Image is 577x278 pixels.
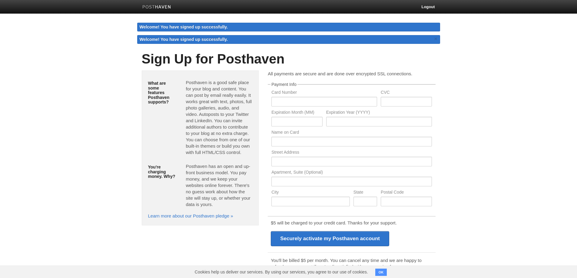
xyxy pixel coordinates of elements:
label: Street Address [271,150,432,156]
label: Postal Code [381,190,432,196]
p: You'll be billed $5 per month. You can cancel any time and we are happy to refund your payment if... [271,257,432,270]
button: OK [375,269,387,276]
p: All payments are secure and are done over encrypted SSL connections. [268,70,435,77]
h5: You're charging money. Why? [148,165,177,179]
label: Apartment, Suite (Optional) [271,170,432,176]
label: CVC [381,90,432,96]
span: Welcome! You have signed up successfully. [140,37,228,42]
h1: Sign Up for Posthaven [142,52,436,66]
label: Card Number [271,90,377,96]
span: Cookies help us deliver our services. By using our services, you agree to our use of cookies. [189,266,374,278]
label: Expiration Year (YYYY) [326,110,432,116]
label: Expiration Month (MM) [271,110,322,116]
div: Welcome! You have signed up successfully. [137,23,440,31]
label: City [271,190,350,196]
input: Securely activate my Posthaven account [271,231,389,246]
label: State [353,190,377,196]
p: Posthaven is a good safe place for your blog and content. You can post by email really easily. It... [186,79,252,155]
a: Learn more about our Posthaven pledge » [148,213,233,218]
a: × [433,35,439,43]
p: Posthaven has an open and up-front business model. You pay money, and we keep your websites onlin... [186,163,252,208]
h5: What are some features Posthaven supports? [148,81,177,104]
p: $5 will be charged to your credit card. Thanks for your support. [271,220,432,226]
label: Name on Card [271,130,432,136]
legend: Payment Info [270,82,297,87]
img: Posthaven-bar [142,5,171,10]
